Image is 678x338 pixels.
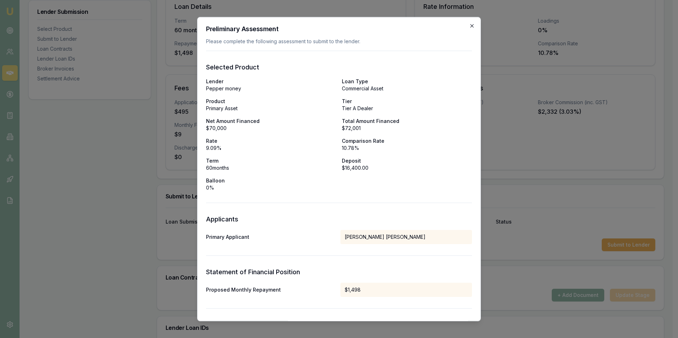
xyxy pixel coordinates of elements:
[342,145,472,152] p: 10.78 %
[342,125,472,132] p: $72,001
[206,26,472,32] h2: Preliminary Assessment
[206,233,338,241] span: Primary Applicant
[206,214,472,224] h3: Applicants
[342,137,472,145] p: Comparison Rate
[206,157,336,164] p: Term
[342,98,472,105] p: Tier
[342,85,472,92] p: Commercial Asset
[206,164,336,171] p: 60 months
[342,164,472,171] p: $16,400.00
[206,137,336,145] p: Rate
[206,105,336,112] p: Primary Asset
[340,283,472,297] div: $1,498
[206,184,336,191] p: 0 %
[206,98,336,105] p: Product
[206,286,338,293] span: Proposed Monthly Repayment
[206,145,336,152] p: 9.09 %
[206,78,336,85] p: Lender
[206,125,336,132] p: $70,000
[342,105,472,112] p: Tier A Dealer
[206,177,336,184] p: Balloon
[206,38,472,45] p: Please complete the following assessment to submit to the lender.
[206,85,336,92] p: Pepper money
[342,157,472,164] p: Deposit
[206,267,472,277] h3: Statement of Financial Position
[342,78,472,85] p: Loan Type
[206,62,472,72] h3: Selected Product
[342,118,472,125] p: Total Amount Financed
[206,118,336,125] p: Net Amount Financed
[206,320,472,330] h3: Broker Commission
[340,230,472,244] div: [PERSON_NAME] [PERSON_NAME]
